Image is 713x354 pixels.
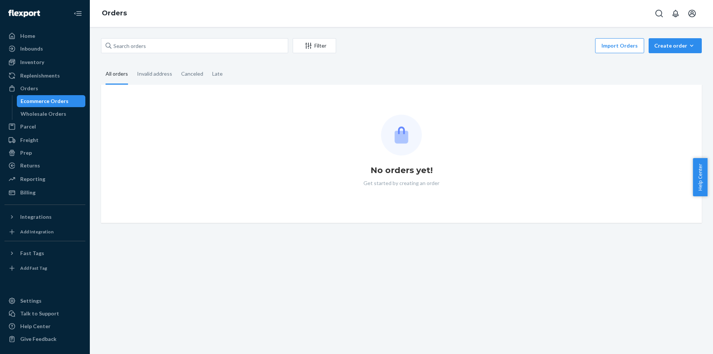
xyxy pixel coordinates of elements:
a: Inventory [4,56,85,68]
a: Orders [4,82,85,94]
div: Talk to Support [20,310,59,317]
a: Help Center [4,320,85,332]
div: Inbounds [20,45,43,52]
div: Canceled [181,64,203,84]
div: Wholesale Orders [21,110,66,118]
div: Late [212,64,223,84]
div: Filter [293,42,336,49]
div: Add Fast Tag [20,265,47,271]
a: Parcel [4,121,85,133]
button: Fast Tags [4,247,85,259]
div: Create order [654,42,696,49]
a: Talk to Support [4,308,85,320]
button: Integrations [4,211,85,223]
button: Open account menu [685,6,700,21]
a: Freight [4,134,85,146]
div: Add Integration [20,229,54,235]
button: Create order [649,38,702,53]
a: Replenishments [4,70,85,82]
div: Integrations [20,213,52,221]
div: Inventory [20,58,44,66]
a: Add Integration [4,226,85,238]
div: Replenishments [20,72,60,79]
h1: No orders yet! [371,164,433,176]
img: Empty list [381,115,422,155]
a: Add Fast Tag [4,262,85,274]
div: Home [20,32,35,40]
div: All orders [106,64,128,85]
a: Settings [4,295,85,307]
div: Invalid address [137,64,172,84]
a: Orders [102,9,127,17]
a: Prep [4,147,85,159]
p: Get started by creating an order [363,179,439,187]
button: Import Orders [595,38,644,53]
div: Freight [20,136,39,144]
div: Returns [20,162,40,169]
button: Open notifications [668,6,683,21]
button: Close Navigation [70,6,85,21]
div: Prep [20,149,32,157]
button: Help Center [693,158,707,196]
button: Filter [293,38,336,53]
a: Reporting [4,173,85,185]
div: Orders [20,85,38,92]
ol: breadcrumbs [96,3,133,24]
img: Flexport logo [8,10,40,17]
button: Give Feedback [4,333,85,345]
input: Search orders [101,38,288,53]
div: Give Feedback [20,335,57,343]
div: Billing [20,189,36,196]
div: Reporting [20,175,45,183]
a: Wholesale Orders [17,108,86,120]
div: Fast Tags [20,249,44,257]
div: Ecommerce Orders [21,97,68,105]
a: Home [4,30,85,42]
a: Returns [4,160,85,172]
a: Ecommerce Orders [17,95,86,107]
a: Inbounds [4,43,85,55]
a: Billing [4,187,85,199]
div: Settings [20,297,42,305]
div: Help Center [20,323,51,330]
div: Parcel [20,123,36,130]
button: Open Search Box [652,6,667,21]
